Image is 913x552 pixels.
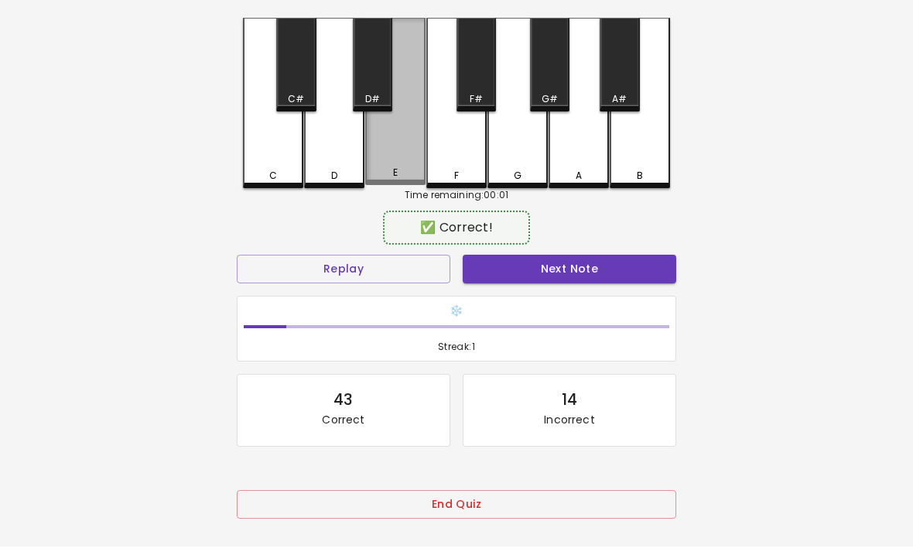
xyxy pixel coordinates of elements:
button: Replay [237,255,450,283]
div: 14 [562,387,577,412]
button: End Quiz [237,490,676,519]
div: E [393,166,398,180]
span: Streak: 1 [244,339,669,355]
div: A# [612,92,627,106]
div: 43 [333,387,353,412]
div: G# [542,92,558,106]
div: C# [288,92,304,106]
div: A [576,169,582,183]
div: F [454,169,459,183]
div: G [514,169,521,183]
p: Incorrect [544,412,594,427]
button: Next Note [463,255,676,283]
div: F# [470,92,483,106]
div: Time remaining: 00:01 [243,188,670,202]
div: C [269,169,277,183]
div: D# [365,92,380,106]
h6: ❄️ [244,303,669,320]
div: ✅ Correct! [391,218,521,237]
div: D [331,169,337,183]
div: B [637,169,643,183]
p: Correct [322,412,364,427]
